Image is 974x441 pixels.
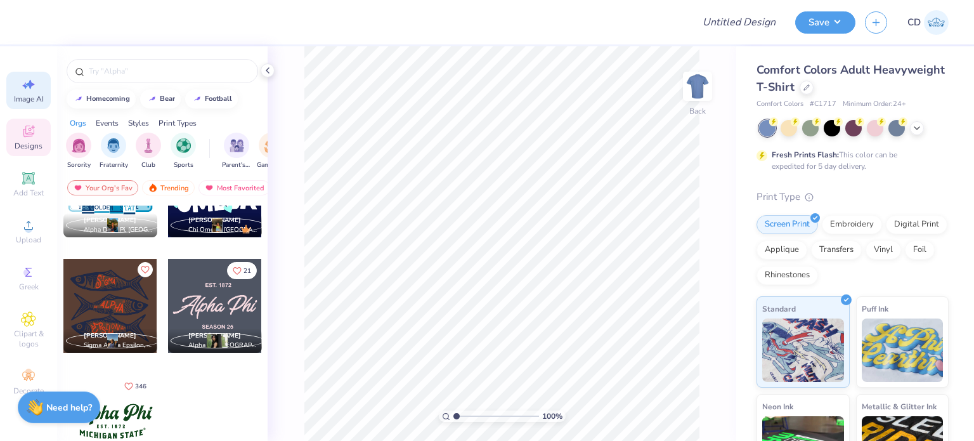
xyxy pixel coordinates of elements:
span: [PERSON_NAME] [84,216,136,225]
span: Upload [16,235,41,245]
div: homecoming [86,95,130,102]
div: This color can be expedited for 5 day delivery. [772,149,928,172]
img: trend_line.gif [147,95,157,103]
button: Like [227,262,257,279]
button: filter button [136,133,161,170]
img: Standard [762,319,844,382]
img: most_fav.gif [204,183,214,192]
span: Chi Omega, [GEOGRAPHIC_DATA][US_STATE] [188,225,257,235]
img: most_fav.gif [73,183,83,192]
div: bear [160,95,175,102]
img: Fraternity Image [107,138,120,153]
div: Print Types [159,117,197,129]
strong: Need help? [46,402,92,414]
img: Puff Ink [862,319,944,382]
img: Back [685,74,710,99]
div: Transfers [811,240,862,260]
span: Decorate [13,386,44,396]
div: Trending [142,180,195,195]
div: Screen Print [756,215,818,234]
span: Standard [762,302,796,315]
button: filter button [257,133,286,170]
img: Club Image [141,138,155,153]
div: filter for Game Day [257,133,286,170]
span: 346 [135,383,146,390]
button: football [185,89,238,109]
div: Most Favorited [198,180,270,195]
span: Club [141,161,155,170]
span: Sorority [67,161,91,170]
button: Like [119,378,152,395]
img: Game Day Image [264,138,279,153]
span: Alpha Delta Pi, [GEOGRAPHIC_DATA][US_STATE] [84,225,152,235]
span: Alpha Phi, [GEOGRAPHIC_DATA][US_STATE] [188,341,257,350]
button: filter button [100,133,128,170]
span: # C1717 [810,99,836,110]
button: homecoming [67,89,136,109]
input: Try "Alpha" [88,65,250,77]
div: Applique [756,240,807,260]
span: Game Day [257,161,286,170]
div: Embroidery [822,215,882,234]
div: Back [689,105,706,117]
div: Vinyl [866,240,901,260]
span: Puff Ink [862,302,888,315]
img: trend_line.gif [74,95,84,103]
span: Parent's Weekend [222,161,251,170]
span: Comfort Colors Adult Heavyweight T-Shirt [756,62,945,95]
div: Your Org's Fav [67,180,138,195]
img: Parent's Weekend Image [230,138,244,153]
div: Styles [128,117,149,129]
div: filter for Sorority [66,133,91,170]
span: [PERSON_NAME] [188,331,241,340]
span: Image AI [14,94,44,104]
span: [PERSON_NAME] [188,216,241,225]
img: trending.gif [148,183,158,192]
button: filter button [171,133,196,170]
span: Comfort Colors [756,99,803,110]
div: filter for Parent's Weekend [222,133,251,170]
span: Fraternity [100,161,128,170]
span: Minimum Order: 24 + [843,99,906,110]
span: Neon Ink [762,400,793,413]
img: Sports Image [176,138,191,153]
div: Foil [905,240,935,260]
span: Clipart & logos [6,329,51,349]
a: CD [907,10,949,35]
div: Rhinestones [756,266,818,285]
input: Untitled Design [692,10,786,35]
button: Like [138,262,153,277]
button: filter button [66,133,91,170]
span: Designs [15,141,42,151]
div: Events [96,117,119,129]
div: Orgs [70,117,86,129]
img: Sorority Image [72,138,86,153]
div: Digital Print [886,215,947,234]
span: Greek [19,282,39,292]
button: bear [140,89,181,109]
span: Metallic & Glitter Ink [862,400,937,413]
div: filter for Fraternity [100,133,128,170]
img: Crishel Dayo Isa [924,10,949,35]
img: trend_line.gif [192,95,202,103]
span: Sports [174,161,193,170]
span: Add Text [13,188,44,198]
div: filter for Club [136,133,161,170]
div: football [205,95,232,102]
button: filter button [222,133,251,170]
div: filter for Sports [171,133,196,170]
div: Print Type [756,190,949,204]
span: CD [907,15,921,30]
span: Sigma Alpha Epsilon, [GEOGRAPHIC_DATA][US_STATE] [84,341,152,350]
button: Save [795,11,855,34]
span: 21 [243,268,251,274]
span: 100 % [542,411,562,422]
strong: Fresh Prints Flash: [772,150,839,160]
span: [PERSON_NAME] [84,331,136,340]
